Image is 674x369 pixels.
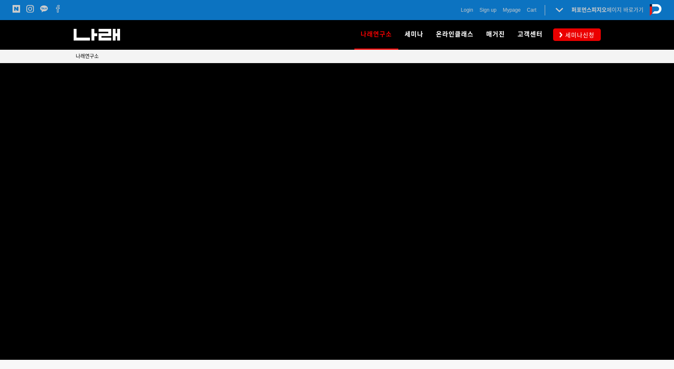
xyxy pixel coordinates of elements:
[527,6,536,14] a: Cart
[361,28,392,41] span: 나래연구소
[503,6,521,14] a: Mypage
[511,20,549,49] a: 고객센터
[563,31,595,39] span: 세미나신청
[354,20,398,49] a: 나래연구소
[461,6,473,14] a: Login
[76,53,99,59] span: 나래연구소
[571,7,643,13] a: 퍼포먼스피지오페이지 바로가기
[553,28,601,41] a: 세미나신청
[398,20,430,49] a: 세미나
[479,6,497,14] a: Sign up
[436,31,474,38] span: 온라인클래스
[76,52,99,61] a: 나래연구소
[405,31,423,38] span: 세미나
[480,20,511,49] a: 매거진
[486,31,505,38] span: 매거진
[518,31,543,38] span: 고객센터
[430,20,480,49] a: 온라인클래스
[571,7,607,13] strong: 퍼포먼스피지오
